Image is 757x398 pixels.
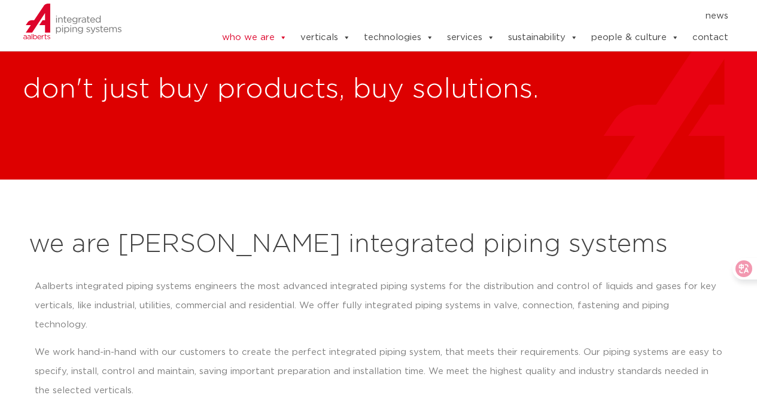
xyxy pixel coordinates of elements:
a: verticals [300,26,351,50]
a: people & culture [591,26,679,50]
a: services [447,26,495,50]
a: technologies [364,26,434,50]
p: Aalberts integrated piping systems engineers the most advanced integrated piping systems for the ... [35,277,723,335]
a: news [706,7,728,26]
a: who we are [222,26,287,50]
h2: we are [PERSON_NAME] integrated piping systems [29,230,729,259]
nav: Menu [186,7,729,26]
a: sustainability [508,26,578,50]
a: contact [692,26,728,50]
